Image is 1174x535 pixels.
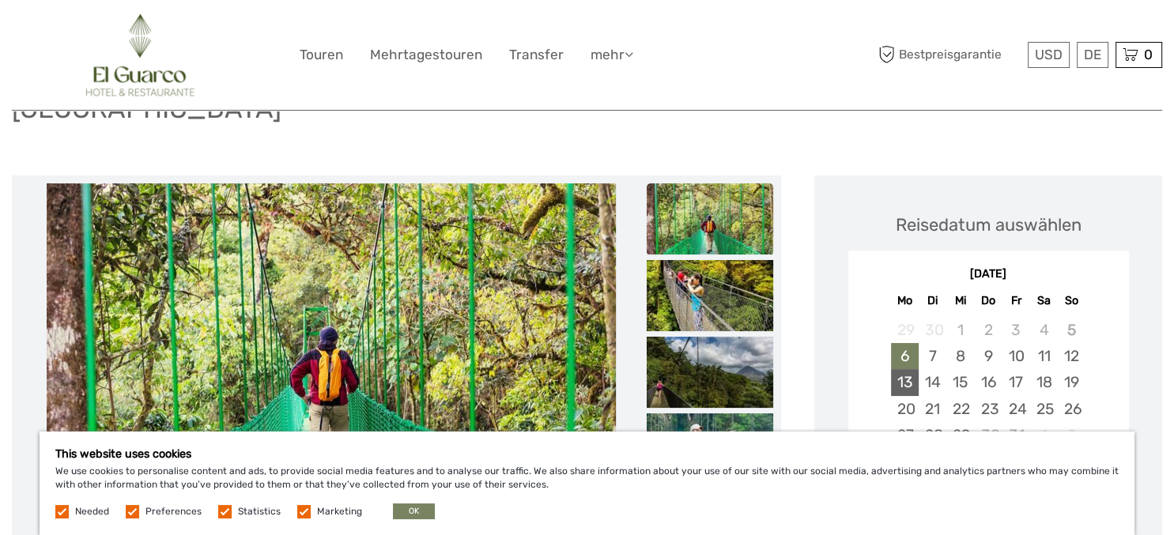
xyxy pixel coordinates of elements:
div: Not available Dienstag, 30. September 2025 [919,317,946,343]
div: Choose Sonntag, 26. Oktober 2025 [1058,396,1085,422]
div: Choose Sonntag, 12. Oktober 2025 [1058,343,1085,369]
span: Bestpreisgarantie [874,42,1024,68]
span: USD [1035,47,1063,62]
div: Not available Samstag, 4. Oktober 2025 [1030,317,1058,343]
button: Open LiveChat chat widget [182,24,201,43]
div: Choose Samstag, 11. Oktober 2025 [1030,343,1058,369]
div: Choose Mittwoch, 22. Oktober 2025 [946,396,974,422]
div: So [1058,290,1085,311]
div: Sa [1030,290,1058,311]
div: Not available Freitag, 3. Oktober 2025 [1002,317,1030,343]
div: Choose Montag, 20. Oktober 2025 [891,396,919,422]
div: Choose Samstag, 18. Oktober 2025 [1030,369,1058,395]
div: Not available Montag, 29. September 2025 [891,317,919,343]
label: Marketing [317,505,362,518]
div: Not available Freitag, 31. Oktober 2025 [1002,422,1030,448]
div: Choose Donnerstag, 23. Oktober 2025 [974,396,1002,422]
div: Choose Donnerstag, 16. Oktober 2025 [974,369,1002,395]
div: Choose Dienstag, 7. Oktober 2025 [919,343,946,369]
img: 52d2eafd126a4da08d0c0b9572631a8f_slider_thumbnail.jpg [647,183,773,254]
div: Reisedatum auswählen [896,213,1082,237]
div: Do [974,290,1002,311]
div: Choose Dienstag, 21. Oktober 2025 [919,396,946,422]
label: Needed [75,505,109,518]
div: Fr [1002,290,1030,311]
div: Not available Donnerstag, 30. Oktober 2025 [974,422,1002,448]
div: [DATE] [848,266,1129,283]
div: Choose Mittwoch, 29. Oktober 2025 [946,422,974,448]
label: Statistics [238,505,281,518]
div: Choose Mittwoch, 15. Oktober 2025 [946,369,974,395]
a: Transfer [509,43,564,66]
h5: This website uses cookies [55,447,1119,461]
div: Choose Freitag, 10. Oktober 2025 [1002,343,1030,369]
div: Not available Samstag, 1. November 2025 [1030,422,1058,448]
img: dd54c57e759245b99535d991a03ecdd3_slider_thumbnail.jpg [647,413,773,484]
span: 0 [1142,47,1155,62]
div: Choose Montag, 6. Oktober 2025 [891,343,919,369]
div: Mo [891,290,919,311]
div: Not available Sonntag, 5. Oktober 2025 [1058,317,1085,343]
a: Mehrtagestouren [370,43,482,66]
div: Choose Samstag, 25. Oktober 2025 [1030,396,1058,422]
button: OK [393,503,435,519]
p: We're away right now. Please check back later! [22,28,179,40]
div: Choose Sonntag, 19. Oktober 2025 [1058,369,1085,395]
img: d820e83a7ea44444af6fa44d8a87cff5_slider_thumbnail.jpg [647,337,773,408]
div: Choose Freitag, 17. Oktober 2025 [1002,369,1030,395]
div: Not available Donnerstag, 2. Oktober 2025 [974,317,1002,343]
a: mehr [591,43,633,66]
div: Choose Freitag, 24. Oktober 2025 [1002,396,1030,422]
div: month 2025-10 [853,317,1123,474]
div: Choose Montag, 27. Oktober 2025 [891,422,919,448]
a: Touren [300,43,343,66]
div: Choose Donnerstag, 9. Oktober 2025 [974,343,1002,369]
div: Di [919,290,946,311]
div: Choose Dienstag, 28. Oktober 2025 [919,422,946,448]
div: Choose Mittwoch, 8. Oktober 2025 [946,343,974,369]
div: We use cookies to personalise content and ads, to provide social media features and to analyse ou... [40,431,1134,535]
img: 2782-2b89c085-be33-434c-aeab-2def2f8264ce_logo_big.jpg [82,12,197,98]
div: Not available Mittwoch, 1. Oktober 2025 [946,317,974,343]
div: Choose Montag, 13. Oktober 2025 [891,369,919,395]
label: Preferences [145,505,202,518]
img: 4931360b68d54c92ac6af5df4b5918e5_slider_thumbnail.jpg [647,260,773,331]
div: Not available Sonntag, 2. November 2025 [1058,422,1085,448]
div: Mi [946,290,974,311]
div: DE [1077,42,1108,68]
div: Choose Dienstag, 14. Oktober 2025 [919,369,946,395]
